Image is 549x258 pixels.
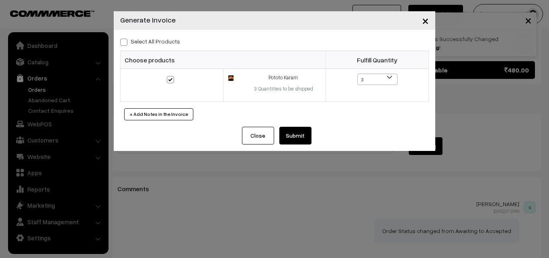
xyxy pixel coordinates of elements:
th: Choose products [121,51,326,69]
div: 3 Quantities to be shipped [246,85,321,93]
button: Close [242,127,274,144]
label: Select all Products [120,37,180,45]
button: + Add Notes in the Invoice [124,108,193,120]
span: × [422,13,429,28]
span: 3 [357,74,397,85]
img: 17116908183926Pototo-Karam.jpg [228,75,234,80]
th: Fulfill Quantity [326,51,429,69]
button: Submit [279,127,311,144]
span: 3 [358,74,397,85]
div: Pototo Karam [246,74,321,82]
button: Close [416,8,435,33]
h4: Generate Invoice [120,14,176,25]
